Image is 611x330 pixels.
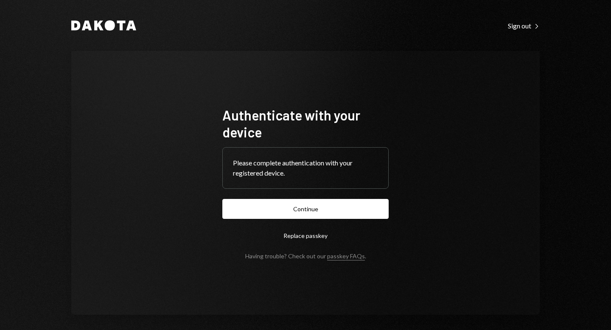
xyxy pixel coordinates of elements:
button: Continue [222,199,389,219]
div: Please complete authentication with your registered device. [233,158,378,178]
div: Having trouble? Check out our . [245,252,366,260]
div: Sign out [508,22,540,30]
a: Sign out [508,21,540,30]
h1: Authenticate with your device [222,106,389,140]
a: passkey FAQs [327,252,365,260]
button: Replace passkey [222,226,389,246]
